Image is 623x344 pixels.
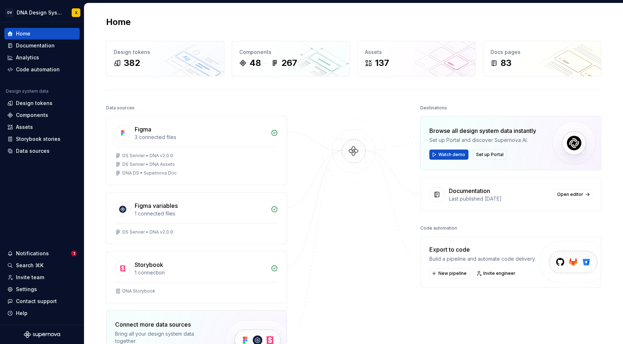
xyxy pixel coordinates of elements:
[239,49,342,56] div: Components
[420,223,457,233] div: Code automation
[122,288,155,294] div: DNA Storybook
[135,125,151,134] div: Figma
[483,270,515,276] span: Invite engineer
[16,147,50,155] div: Data sources
[4,295,80,307] button: Contact support
[4,307,80,319] button: Help
[357,41,476,76] a: Assets137
[16,100,52,107] div: Design tokens
[16,112,48,119] div: Components
[449,195,550,202] div: Last published [DATE]
[483,41,601,76] a: Docs pages83
[375,57,389,69] div: 137
[16,310,28,317] div: Help
[4,109,80,121] a: Components
[135,260,163,269] div: Storybook
[473,150,507,160] button: Set up Portal
[429,137,536,144] div: Set up Portal and discover Supernova AI.
[365,49,468,56] div: Assets
[4,133,80,145] a: Storybook stories
[6,88,49,94] div: Design system data
[16,42,55,49] div: Documentation
[4,28,80,39] a: Home
[429,268,470,278] button: New pipeline
[438,152,465,158] span: Watch demo
[4,64,80,75] a: Code automation
[449,186,490,195] div: Documentation
[16,135,60,143] div: Storybook stories
[122,161,175,167] div: DS Servier • DNA Assets
[4,52,80,63] a: Analytics
[249,57,261,69] div: 48
[114,49,217,56] div: Design tokens
[75,10,77,16] div: X
[557,192,583,197] span: Open editor
[4,121,80,133] a: Assets
[106,116,287,185] a: Figma3 connected filesDS Servier • DNA v2.0.0DS Servier • DNA AssetsDNA DS • Supernova Doc
[429,245,536,254] div: Export to code
[4,97,80,109] a: Design tokens
[106,41,224,76] a: Design tokens382
[106,192,287,244] a: Figma variables1 connected filesDS Servier • DNA v2.0.0
[491,49,594,56] div: Docs pages
[4,145,80,157] a: Data sources
[16,54,39,61] div: Analytics
[429,126,536,135] div: Browse all design system data instantly
[115,320,213,329] div: Connect more data sources
[16,298,57,305] div: Contact support
[5,8,14,17] div: DV
[420,103,447,113] div: Destinations
[135,210,266,217] div: 1 connected files
[16,30,30,37] div: Home
[106,103,135,113] div: Data sources
[106,251,287,303] a: Storybook1 connectionDNA Storybook
[4,284,80,295] a: Settings
[438,270,467,276] span: New pipeline
[16,123,33,131] div: Assets
[122,229,173,235] div: DS Servier • DNA v2.0.0
[122,170,177,176] div: DNA DS • Supernova Doc
[135,269,266,276] div: 1 connection
[16,286,37,293] div: Settings
[135,201,178,210] div: Figma variables
[554,189,592,200] a: Open editor
[232,41,350,76] a: Components48267
[429,255,536,263] div: Build a pipeline and automate code delivery.
[4,40,80,51] a: Documentation
[429,150,468,160] button: Watch demo
[17,9,63,16] div: DNA Design System
[122,153,173,159] div: DS Servier • DNA v2.0.0
[16,262,43,269] div: Search ⌘K
[16,274,44,281] div: Invite team
[106,16,131,28] h2: Home
[16,250,49,257] div: Notifications
[4,260,80,271] button: Search ⌘K
[71,251,77,256] span: 1
[24,331,60,338] svg: Supernova Logo
[1,5,83,20] button: DVDNA Design SystemX
[4,272,80,283] a: Invite team
[16,66,60,73] div: Code automation
[474,268,519,278] a: Invite engineer
[4,248,80,259] button: Notifications1
[135,134,266,141] div: 3 connected files
[476,152,504,158] span: Set up Portal
[501,57,512,69] div: 83
[281,57,297,69] div: 267
[124,57,140,69] div: 382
